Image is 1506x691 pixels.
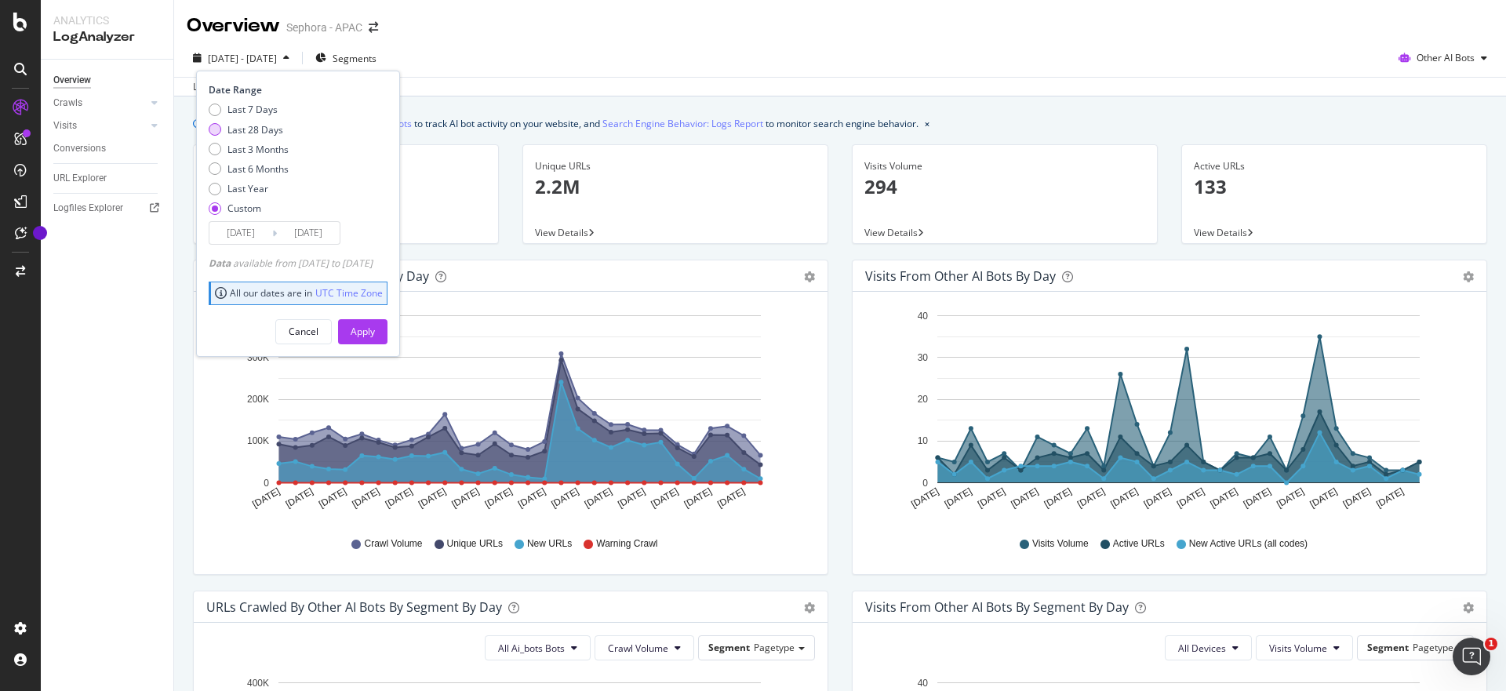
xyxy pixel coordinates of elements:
[350,486,381,510] text: [DATE]
[1374,486,1406,510] text: [DATE]
[918,311,929,322] text: 40
[1463,271,1474,282] div: gear
[918,394,929,405] text: 20
[527,537,572,551] span: New URLs
[206,304,809,522] svg: A chart.
[53,118,77,134] div: Visits
[208,52,277,65] span: [DATE] - [DATE]
[583,486,614,510] text: [DATE]
[649,486,681,510] text: [DATE]
[215,286,383,300] div: All our dates are in
[865,268,1056,284] div: Visits from Other AI Bots by day
[206,599,502,615] div: URLs Crawled by Other AI Bots By Segment By Day
[804,271,815,282] div: gear
[1308,486,1340,510] text: [DATE]
[351,325,375,338] div: Apply
[447,537,503,551] span: Unique URLs
[1413,641,1453,654] span: Pagetype
[1256,635,1353,660] button: Visits Volume
[804,602,815,613] div: gear
[209,83,384,96] div: Date Range
[1242,486,1273,510] text: [DATE]
[864,226,918,239] span: View Details
[865,599,1129,615] div: Visits from Other AI Bots By Segment By Day
[535,159,816,173] div: Unique URLs
[53,13,161,28] div: Analytics
[921,112,933,135] button: close banner
[53,140,106,157] div: Conversions
[595,635,694,660] button: Crawl Volume
[417,486,448,510] text: [DATE]
[53,200,162,216] a: Logfiles Explorer
[616,486,647,510] text: [DATE]
[918,352,929,363] text: 30
[53,72,162,89] a: Overview
[284,486,315,510] text: [DATE]
[1194,226,1247,239] span: View Details
[264,478,269,489] text: 0
[715,486,747,510] text: [DATE]
[315,286,383,300] a: UTC Time Zone
[209,143,289,156] div: Last 3 Months
[1178,642,1226,655] span: All Devices
[250,486,282,510] text: [DATE]
[247,678,269,689] text: 400K
[549,486,580,510] text: [DATE]
[209,162,289,176] div: Last 6 Months
[247,436,269,447] text: 100K
[227,123,283,136] div: Last 28 Days
[864,173,1145,200] p: 294
[227,202,261,215] div: Custom
[338,319,387,344] button: Apply
[53,170,107,187] div: URL Explorer
[277,222,340,244] input: End Date
[976,486,1007,510] text: [DATE]
[1392,45,1493,71] button: Other AI Bots
[1032,537,1089,551] span: Visits Volume
[53,200,123,216] div: Logfiles Explorer
[682,486,714,510] text: [DATE]
[247,352,269,363] text: 300K
[608,642,668,655] span: Crawl Volume
[864,159,1145,173] div: Visits Volume
[187,13,280,39] div: Overview
[1108,486,1140,510] text: [DATE]
[227,143,289,156] div: Last 3 Months
[602,115,763,132] a: Search Engine Behavior: Logs Report
[1341,486,1373,510] text: [DATE]
[53,95,147,111] a: Crawls
[364,537,422,551] span: Crawl Volume
[535,226,588,239] span: View Details
[1453,638,1490,675] iframe: Intercom live chat
[865,304,1468,522] svg: A chart.
[1113,537,1165,551] span: Active URLs
[918,436,929,447] text: 10
[227,162,289,176] div: Last 6 Months
[498,642,565,655] span: All Ai_bots Bots
[516,486,547,510] text: [DATE]
[227,103,278,116] div: Last 7 Days
[922,478,928,489] text: 0
[1485,638,1497,650] span: 1
[187,45,296,71] button: [DATE] - [DATE]
[1463,602,1474,613] div: gear
[449,486,481,510] text: [DATE]
[53,95,82,111] div: Crawls
[754,641,795,654] span: Pagetype
[918,678,929,689] text: 40
[53,72,91,89] div: Overview
[1194,159,1475,173] div: Active URLs
[247,394,269,405] text: 200K
[708,641,750,654] span: Segment
[943,486,974,510] text: [DATE]
[1269,642,1327,655] span: Visits Volume
[193,115,1487,132] div: info banner
[535,173,816,200] p: 2.2M
[596,537,657,551] span: Warning Crawl
[53,118,147,134] a: Visits
[289,325,318,338] div: Cancel
[333,52,376,65] span: Segments
[909,486,940,510] text: [DATE]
